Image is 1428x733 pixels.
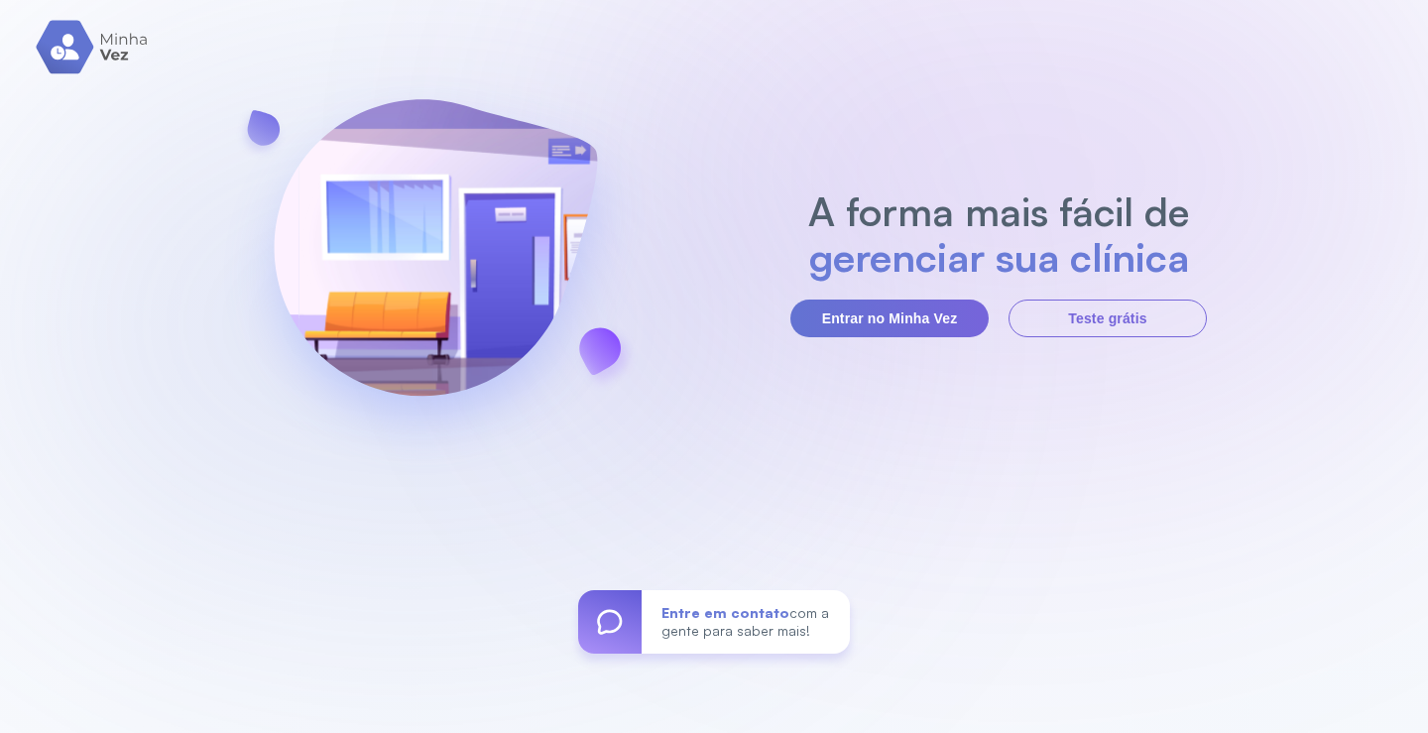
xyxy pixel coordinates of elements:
[221,47,650,478] img: banner-login.svg
[1009,300,1207,337] button: Teste grátis
[578,590,850,654] a: Entre em contatocom a gente para saber mais!
[36,20,150,74] img: logo.svg
[798,188,1200,234] h2: A forma mais fácil de
[642,590,850,654] div: com a gente para saber mais!
[798,234,1200,280] h2: gerenciar sua clínica
[661,604,789,621] span: Entre em contato
[790,300,989,337] button: Entrar no Minha Vez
